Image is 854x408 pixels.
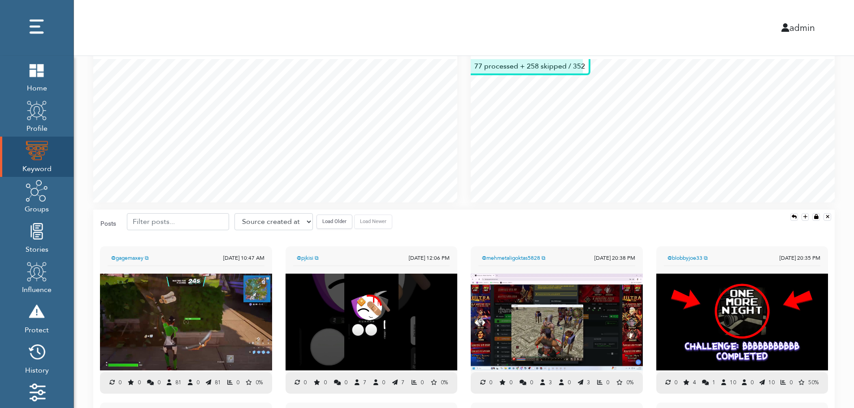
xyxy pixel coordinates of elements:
div: Posts [100,219,116,228]
span: 0 [324,379,327,386]
span: 0 [138,379,141,386]
img: risk.png [26,301,48,323]
button: Load Older [316,215,352,228]
span: Influence [22,283,52,295]
span: 4 [693,379,696,386]
span: Profile [26,121,48,134]
span: 0 [789,379,793,386]
span: 0 [344,379,347,386]
div: Reset [790,213,798,221]
span: Home [26,81,48,94]
img: profile.png [26,260,48,283]
div: [DATE] 12:06 PM [409,254,450,262]
span: 0 [489,379,492,386]
div: Clone [802,213,809,221]
span: History [25,363,49,376]
span: 0 [303,379,307,386]
div: [DATE] 10:47 AM [223,254,264,262]
span: 7 [401,379,404,386]
span: 0% [441,379,448,386]
span: 0 [674,379,677,386]
div: [DATE] 20:38 PM [594,254,635,262]
span: 81 [175,379,182,386]
span: 10 [768,379,775,386]
img: groups.png [26,180,48,202]
span: 0 [509,379,512,386]
span: 0 [196,379,199,386]
img: stories.png [26,220,48,242]
img: keyword.png [26,139,48,162]
span: Groups [25,202,49,215]
div: Lock [812,213,820,221]
div: Remove [824,213,831,221]
span: 0 [382,379,385,386]
span: 0 [157,379,160,386]
span: 81 [215,379,221,386]
img: settings.png [26,381,48,404]
span: 0 [530,379,533,386]
div: 77 processed + 258 skipped / 352 [471,59,590,75]
span: @gagemaxey ⧉ [111,254,220,262]
span: 0 [420,379,424,386]
img: history.png [26,341,48,363]
span: 50% [808,379,819,386]
span: 10 [730,379,736,386]
span: Protect [25,323,49,335]
span: 3 [587,379,590,386]
span: Keyword [22,162,52,174]
span: 0% [256,379,263,386]
span: 7 [363,379,366,386]
img: profile.png [26,99,48,121]
div: [DATE] 20:35 PM [780,254,820,262]
span: 0 [118,379,121,386]
span: 0 [750,379,754,386]
span: 1 [712,379,715,386]
span: 0 [568,379,571,386]
input: Filter posts... [127,213,229,230]
button: Load Newer [354,215,392,228]
span: 3 [549,379,552,386]
span: 0% [626,379,633,386]
img: home.png [26,59,48,81]
img: dots.png [26,16,48,38]
span: @blobbyjoe33 ⧉ [668,254,776,262]
span: Stories [26,242,48,255]
span: @mehmetaligoktas5828 ⧉ [482,254,591,262]
span: 0 [236,379,239,386]
div: admin [445,21,822,34]
span: @pjkisi ⧉ [297,254,406,262]
span: 0 [606,379,609,386]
